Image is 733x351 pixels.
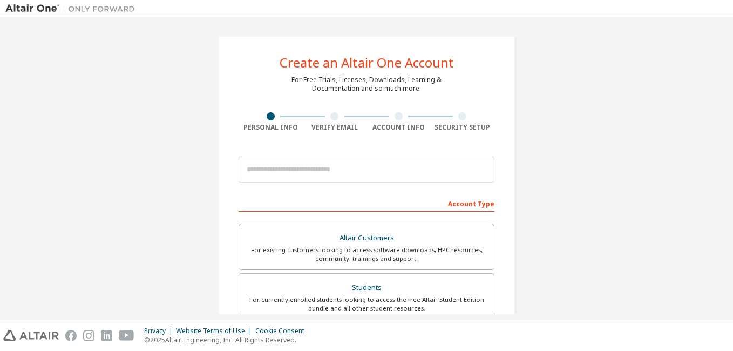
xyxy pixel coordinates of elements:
[239,123,303,132] div: Personal Info
[246,246,487,263] div: For existing customers looking to access software downloads, HPC resources, community, trainings ...
[246,295,487,313] div: For currently enrolled students looking to access the free Altair Student Edition bundle and all ...
[246,280,487,295] div: Students
[5,3,140,14] img: Altair One
[246,231,487,246] div: Altair Customers
[280,56,454,69] div: Create an Altair One Account
[144,327,176,335] div: Privacy
[176,327,255,335] div: Website Terms of Use
[431,123,495,132] div: Security Setup
[303,123,367,132] div: Verify Email
[255,327,311,335] div: Cookie Consent
[239,194,494,212] div: Account Type
[83,330,94,341] img: instagram.svg
[3,330,59,341] img: altair_logo.svg
[65,330,77,341] img: facebook.svg
[366,123,431,132] div: Account Info
[291,76,442,93] div: For Free Trials, Licenses, Downloads, Learning & Documentation and so much more.
[101,330,112,341] img: linkedin.svg
[119,330,134,341] img: youtube.svg
[144,335,311,345] p: © 2025 Altair Engineering, Inc. All Rights Reserved.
